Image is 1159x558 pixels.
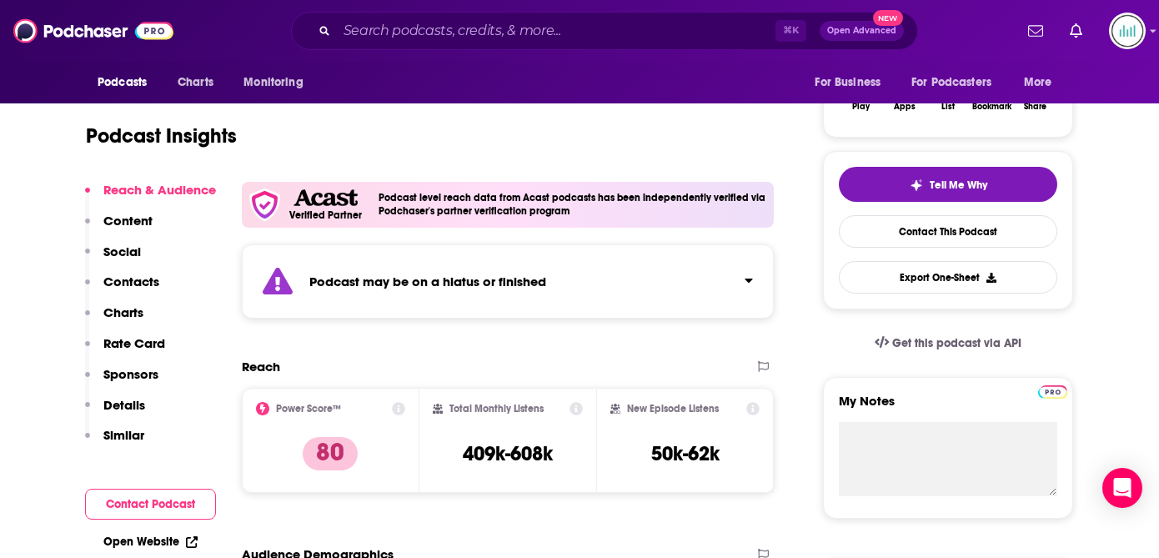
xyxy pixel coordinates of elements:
[85,335,165,366] button: Rate Card
[901,67,1016,98] button: open menu
[1024,102,1046,112] div: Share
[1038,385,1067,399] img: Podchaser Pro
[1012,67,1073,98] button: open menu
[103,213,153,229] p: Content
[839,215,1057,248] a: Contact This Podcast
[85,427,144,458] button: Similar
[775,20,806,42] span: ⌘ K
[103,366,158,382] p: Sponsors
[103,274,159,289] p: Contacts
[1109,13,1146,49] img: User Profile
[103,335,165,351] p: Rate Card
[85,489,216,520] button: Contact Podcast
[85,213,153,244] button: Content
[463,441,553,466] h3: 409k-608k
[167,67,223,98] a: Charts
[1109,13,1146,49] span: Logged in as podglomerate
[103,427,144,443] p: Similar
[839,393,1057,422] label: My Notes
[85,304,143,335] button: Charts
[379,192,767,217] h4: Podcast level reach data from Acast podcasts has been independently verified via Podchaser's part...
[1038,383,1067,399] a: Pro website
[892,336,1021,350] span: Get this podcast via API
[289,210,362,220] h5: Verified Partner
[276,403,341,415] h2: Power Score™
[242,244,774,319] section: Click to expand status details
[303,437,358,470] p: 80
[85,274,159,304] button: Contacts
[1102,468,1142,508] div: Open Intercom Messenger
[86,67,168,98] button: open menu
[309,274,546,289] strong: Podcast may be on a hiatus or finished
[248,189,281,221] img: verfied icon
[449,403,544,415] h2: Total Monthly Listens
[337,18,775,44] input: Search podcasts, credits, & more...
[85,244,141,274] button: Social
[98,71,147,94] span: Podcasts
[103,397,145,413] p: Details
[103,244,141,259] p: Social
[86,123,237,148] h1: Podcast Insights
[291,12,918,50] div: Search podcasts, credits, & more...
[85,366,158,397] button: Sponsors
[910,178,923,192] img: tell me why sparkle
[1021,17,1050,45] a: Show notifications dropdown
[85,182,216,213] button: Reach & Audience
[972,102,1011,112] div: Bookmark
[103,182,216,198] p: Reach & Audience
[839,167,1057,202] button: tell me why sparkleTell Me Why
[103,535,198,549] a: Open Website
[85,397,145,428] button: Details
[861,323,1035,364] a: Get this podcast via API
[232,67,324,98] button: open menu
[911,71,991,94] span: For Podcasters
[827,27,896,35] span: Open Advanced
[820,21,904,41] button: Open AdvancedNew
[941,102,955,112] div: List
[852,102,870,112] div: Play
[1024,71,1052,94] span: More
[894,102,916,112] div: Apps
[178,71,213,94] span: Charts
[1109,13,1146,49] button: Show profile menu
[1063,17,1089,45] a: Show notifications dropdown
[13,15,173,47] img: Podchaser - Follow, Share and Rate Podcasts
[103,304,143,320] p: Charts
[651,441,720,466] h3: 50k-62k
[873,10,903,26] span: New
[815,71,881,94] span: For Business
[242,359,280,375] h2: Reach
[803,67,901,98] button: open menu
[294,189,357,207] img: Acast
[839,261,1057,294] button: Export One-Sheet
[243,71,303,94] span: Monitoring
[930,178,987,192] span: Tell Me Why
[627,403,719,415] h2: New Episode Listens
